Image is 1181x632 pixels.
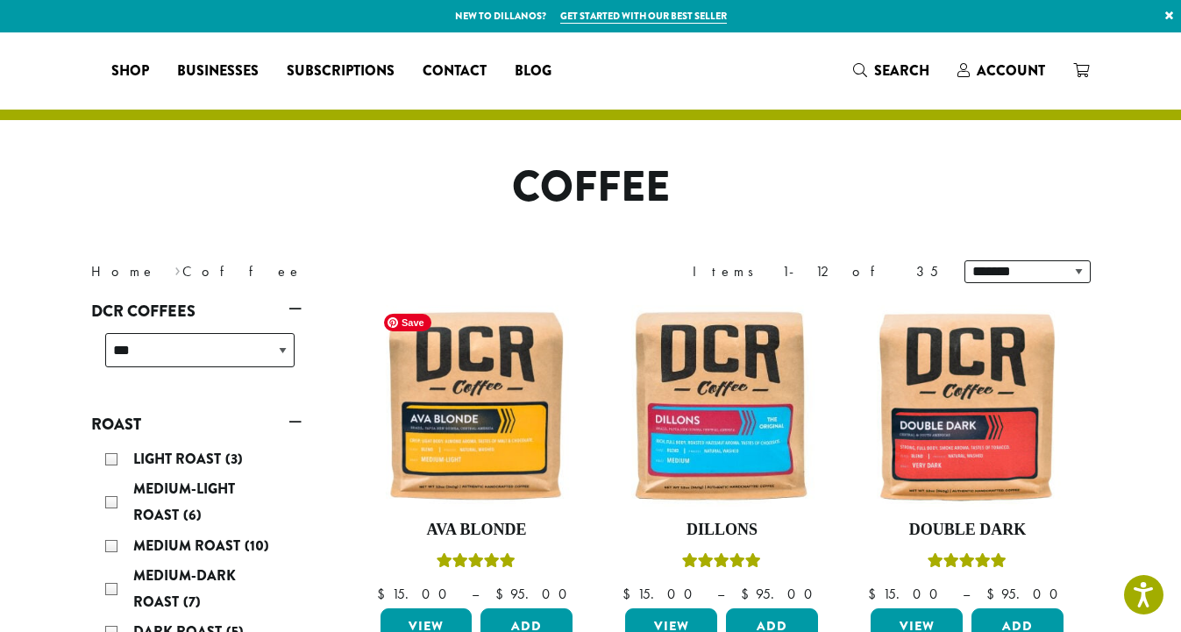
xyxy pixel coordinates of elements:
[376,521,578,540] h4: Ava Blonde
[183,592,201,612] span: (7)
[384,314,431,331] span: Save
[287,60,395,82] span: Subscriptions
[866,521,1068,540] h4: Double Dark
[623,585,637,603] span: $
[91,326,302,388] div: DCR Coffees
[621,305,822,601] a: DillonsRated 5.00 out of 5
[560,9,727,24] a: Get started with our best seller
[977,60,1045,81] span: Account
[839,56,943,85] a: Search
[472,585,479,603] span: –
[91,296,302,326] a: DCR Coffees
[97,57,163,85] a: Shop
[377,585,392,603] span: $
[986,585,1066,603] bdi: 95.00
[693,261,938,282] div: Items 1-12 of 35
[91,409,302,439] a: Roast
[623,585,701,603] bdi: 15.00
[423,60,487,82] span: Contact
[495,585,575,603] bdi: 95.00
[741,585,756,603] span: $
[928,550,1007,577] div: Rated 4.50 out of 5
[91,261,565,282] nav: Breadcrumb
[963,585,970,603] span: –
[78,162,1104,213] h1: Coffee
[621,521,822,540] h4: Dillons
[717,585,724,603] span: –
[245,536,269,556] span: (10)
[495,585,510,603] span: $
[133,449,225,469] span: Light Roast
[868,585,946,603] bdi: 15.00
[111,60,149,82] span: Shop
[621,305,822,507] img: Dillons-12oz-300x300.jpg
[377,585,455,603] bdi: 15.00
[515,60,551,82] span: Blog
[376,305,578,601] a: Ava BlondeRated 5.00 out of 5
[868,585,883,603] span: $
[375,305,577,507] img: Ava-Blonde-12oz-1-300x300.jpg
[986,585,1001,603] span: $
[225,449,243,469] span: (3)
[682,550,761,577] div: Rated 5.00 out of 5
[133,565,236,612] span: Medium-Dark Roast
[437,550,516,577] div: Rated 5.00 out of 5
[183,505,202,525] span: (6)
[174,255,181,282] span: ›
[874,60,929,81] span: Search
[866,305,1068,507] img: Double-Dark-12oz-300x300.jpg
[741,585,821,603] bdi: 95.00
[133,479,235,525] span: Medium-Light Roast
[133,536,245,556] span: Medium Roast
[91,262,156,280] a: Home
[866,305,1068,601] a: Double DarkRated 4.50 out of 5
[177,60,259,82] span: Businesses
